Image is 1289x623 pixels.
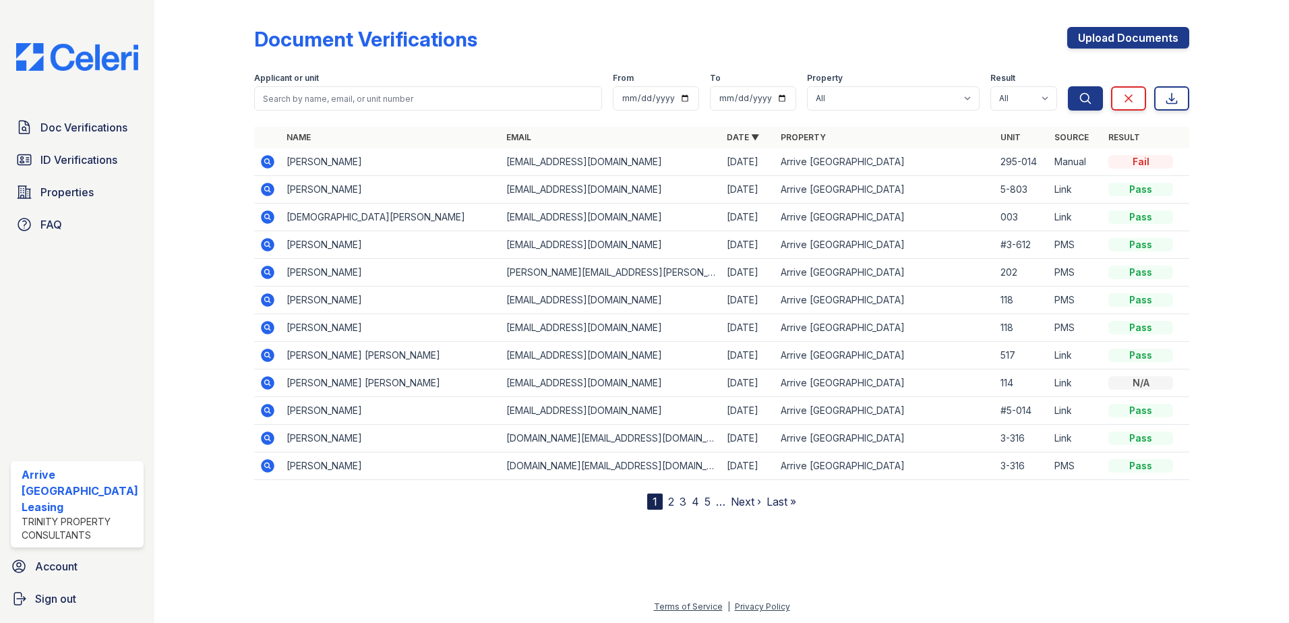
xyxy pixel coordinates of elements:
td: [DATE] [721,452,775,480]
div: Pass [1108,266,1173,279]
td: [PERSON_NAME] [PERSON_NAME] [281,342,502,369]
td: [EMAIL_ADDRESS][DOMAIN_NAME] [501,342,721,369]
a: Date ▼ [727,132,759,142]
td: Arrive [GEOGRAPHIC_DATA] [775,287,996,314]
div: 1 [647,494,663,510]
a: Privacy Policy [735,601,790,612]
td: Link [1049,204,1103,231]
div: Arrive [GEOGRAPHIC_DATA] Leasing [22,467,138,515]
td: [PERSON_NAME] [281,452,502,480]
a: 5 [705,495,711,508]
td: 114 [995,369,1049,397]
div: Document Verifications [254,27,477,51]
td: Arrive [GEOGRAPHIC_DATA] [775,397,996,425]
td: 118 [995,287,1049,314]
td: [DATE] [721,148,775,176]
span: Account [35,558,78,574]
td: PMS [1049,287,1103,314]
td: #5-014 [995,397,1049,425]
td: [DATE] [721,369,775,397]
td: Arrive [GEOGRAPHIC_DATA] [775,425,996,452]
td: [PERSON_NAME] [281,397,502,425]
td: Arrive [GEOGRAPHIC_DATA] [775,369,996,397]
td: [DATE] [721,342,775,369]
td: [PERSON_NAME] [281,176,502,204]
span: Doc Verifications [40,119,127,136]
td: Arrive [GEOGRAPHIC_DATA] [775,259,996,287]
span: Properties [40,184,94,200]
span: ID Verifications [40,152,117,168]
div: Pass [1108,404,1173,417]
td: [EMAIL_ADDRESS][DOMAIN_NAME] [501,176,721,204]
a: 3 [680,495,686,508]
td: Arrive [GEOGRAPHIC_DATA] [775,231,996,259]
td: [PERSON_NAME][EMAIL_ADDRESS][PERSON_NAME][DOMAIN_NAME] [501,259,721,287]
label: Result [990,73,1015,84]
td: [DOMAIN_NAME][EMAIL_ADDRESS][DOMAIN_NAME] [501,452,721,480]
label: Property [807,73,843,84]
td: [PERSON_NAME] [281,287,502,314]
td: [DATE] [721,231,775,259]
a: Doc Verifications [11,114,144,141]
td: [EMAIL_ADDRESS][DOMAIN_NAME] [501,287,721,314]
td: [DATE] [721,287,775,314]
td: [EMAIL_ADDRESS][DOMAIN_NAME] [501,314,721,342]
div: Pass [1108,210,1173,224]
div: Pass [1108,459,1173,473]
td: 295-014 [995,148,1049,176]
a: Upload Documents [1067,27,1189,49]
a: Last » [767,495,796,508]
td: [PERSON_NAME] [281,259,502,287]
td: Link [1049,425,1103,452]
td: Link [1049,397,1103,425]
td: [EMAIL_ADDRESS][DOMAIN_NAME] [501,369,721,397]
td: Link [1049,176,1103,204]
td: [EMAIL_ADDRESS][DOMAIN_NAME] [501,204,721,231]
span: … [716,494,725,510]
td: [DATE] [721,259,775,287]
img: CE_Logo_Blue-a8612792a0a2168367f1c8372b55b34899dd931a85d93a1a3d3e32e68fde9ad4.png [5,43,149,71]
td: Manual [1049,148,1103,176]
a: Result [1108,132,1140,142]
a: Terms of Service [654,601,723,612]
div: Pass [1108,293,1173,307]
td: [DOMAIN_NAME][EMAIL_ADDRESS][DOMAIN_NAME] [501,425,721,452]
td: [DATE] [721,314,775,342]
label: From [613,73,634,84]
td: [PERSON_NAME] [281,148,502,176]
td: 5-803 [995,176,1049,204]
td: 517 [995,342,1049,369]
label: Applicant or unit [254,73,319,84]
td: PMS [1049,452,1103,480]
td: [PERSON_NAME] [281,231,502,259]
a: Sign out [5,585,149,612]
td: [PERSON_NAME] [PERSON_NAME] [281,369,502,397]
td: [PERSON_NAME] [281,314,502,342]
a: ID Verifications [11,146,144,173]
a: 2 [668,495,674,508]
input: Search by name, email, or unit number [254,86,603,111]
span: Sign out [35,591,76,607]
td: [DATE] [721,204,775,231]
td: [EMAIL_ADDRESS][DOMAIN_NAME] [501,231,721,259]
td: [PERSON_NAME] [281,425,502,452]
td: #3-612 [995,231,1049,259]
td: [DATE] [721,425,775,452]
td: 202 [995,259,1049,287]
a: FAQ [11,211,144,238]
div: | [727,601,730,612]
td: Arrive [GEOGRAPHIC_DATA] [775,148,996,176]
td: Arrive [GEOGRAPHIC_DATA] [775,314,996,342]
td: PMS [1049,231,1103,259]
a: Email [506,132,531,142]
div: Pass [1108,432,1173,445]
td: [DATE] [721,176,775,204]
label: To [710,73,721,84]
td: Arrive [GEOGRAPHIC_DATA] [775,342,996,369]
td: PMS [1049,259,1103,287]
td: 003 [995,204,1049,231]
div: Fail [1108,155,1173,169]
td: [DEMOGRAPHIC_DATA][PERSON_NAME] [281,204,502,231]
td: Arrive [GEOGRAPHIC_DATA] [775,452,996,480]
